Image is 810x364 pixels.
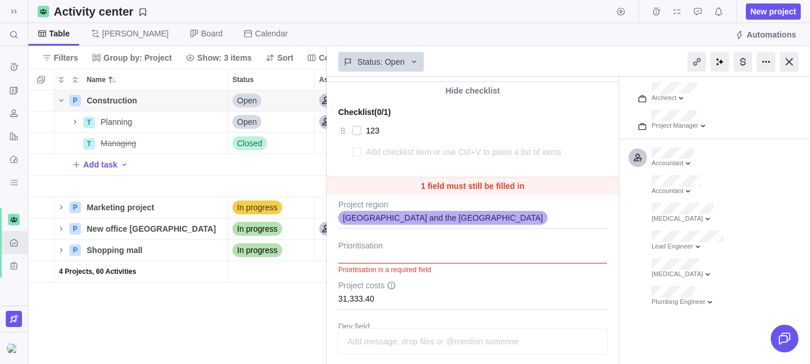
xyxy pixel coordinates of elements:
div: Lead Engineer [652,242,724,251]
a: Approval requests [690,9,706,18]
div: T [83,117,95,128]
div: 4 Projects, 60 Activities [54,261,227,282]
div: Assignees [315,218,430,240]
div: Construction [82,90,227,111]
a: My assignments [669,9,685,18]
div: Helen Smith [7,341,21,355]
span: Automations [746,29,796,40]
a: Time logs [648,9,664,18]
div: Status [228,218,315,240]
span: Add task [83,159,117,170]
h2: Activity center [54,3,134,20]
div: Accountant [319,115,333,129]
span: Table [49,28,70,39]
span: Approval requests [690,3,706,20]
div: Planning [96,112,227,132]
div: Accountant [319,94,333,107]
span: Status [232,74,254,86]
span: Marketing project [87,202,154,213]
div: Accountant [652,187,701,196]
div: Name [82,69,227,90]
span: Name [87,74,106,86]
img: Show [7,344,21,353]
span: Time logs [648,3,664,20]
div: Assignees [315,176,430,197]
div: 1 field must still be filled in [327,177,619,195]
div: Closed [228,133,314,154]
span: Status: Open [357,56,405,68]
div: Assignees [315,112,430,133]
span: Group by: Project [103,52,172,64]
span: Latin America and the Caribbean [343,212,543,224]
span: In progress [237,223,278,235]
span: Open [237,116,257,128]
div: Status [228,176,315,197]
div: Name [54,261,228,283]
div: P [69,223,81,235]
div: Close [780,52,798,72]
div: Hide checklist [327,82,619,99]
span: Sort [261,50,298,66]
span: Board [201,28,223,39]
div: T [83,138,95,150]
div: Archirect [652,94,697,103]
div: In progress [228,240,314,261]
div: Construction Worker [652,214,713,224]
div: grid [28,90,327,364]
div: Assignees [315,133,430,154]
div: Status [228,112,315,133]
div: Name [54,218,228,240]
div: Billing [734,52,752,72]
span: Managing [101,138,136,149]
div: Name [54,240,228,261]
div: 31,333.40 [338,281,607,310]
div: David Tyson [319,243,333,257]
span: Save your current layout and filters as a View [49,3,152,20]
span: New project [750,6,796,17]
span: [PERSON_NAME] [102,28,169,39]
div: Name [54,176,228,197]
span: Notifications [711,3,727,20]
span: My assignments [669,3,685,20]
span: Shopping mall [87,244,142,256]
div: New office NY [82,218,227,239]
div: Open [228,112,314,132]
div: P [69,244,81,256]
span: Filters [54,52,78,64]
div: AI [711,52,729,72]
div: Add New [28,154,526,176]
div: Name [54,197,228,218]
div: More actions [757,52,775,72]
div: Acco [319,222,333,236]
span: Columns [319,52,353,64]
div: Marketing project [82,197,227,218]
span: Automations [730,27,801,43]
span: Selection mode [33,72,49,88]
p: Construction project for the Moon team. [12,11,288,19]
div: Name [54,112,228,133]
span: Calendar [255,28,288,39]
textarea: Dev field [338,315,607,345]
div: P [69,202,81,213]
div: In progress [228,197,314,218]
div: Plumbing Engineer [652,298,715,307]
div: Status [228,69,314,90]
div: Assignees [315,90,430,112]
span: New project [746,3,801,20]
div: Construction Worker [652,270,712,279]
div: In progress [228,218,314,239]
a: Notifications [711,9,727,18]
div: Project Manager [652,121,708,131]
div: Katy Williams [319,136,333,150]
span: Show: 3 items [197,52,251,64]
span: Open [237,95,257,106]
div: Name [54,90,228,112]
span: Planning [101,116,132,128]
span: Add activity [120,157,129,173]
a: Upgrade now (Trial ends in 72 days) [6,311,22,327]
div: Name [54,133,228,154]
div: Assignees [315,240,430,261]
div: Shopping mall [82,240,227,261]
div: Open [228,90,314,111]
